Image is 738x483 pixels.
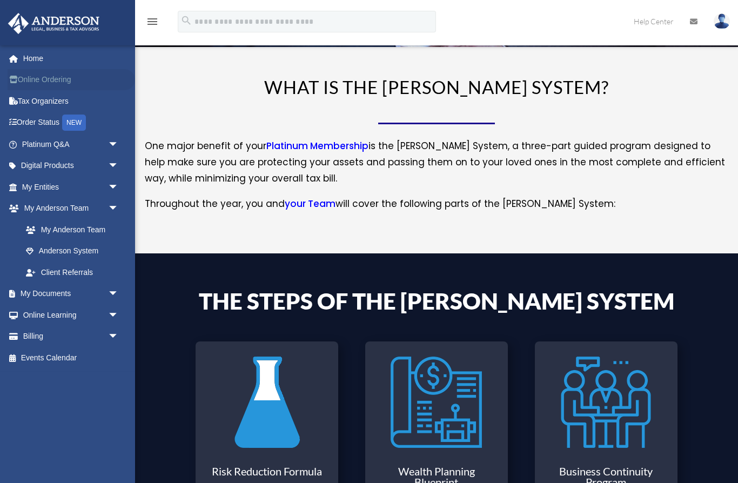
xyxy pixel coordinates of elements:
a: Billingarrow_drop_down [8,326,135,347]
i: menu [146,15,159,28]
span: arrow_drop_down [108,304,130,326]
a: Tax Organizers [8,90,135,112]
span: arrow_drop_down [108,155,130,177]
span: WHAT IS THE [PERSON_NAME] SYSTEM? [264,76,609,98]
span: arrow_drop_down [108,198,130,220]
i: search [180,15,192,26]
img: Anderson Advisors Platinum Portal [5,13,103,34]
img: User Pic [714,14,730,29]
a: Events Calendar [8,347,135,368]
a: Online Learningarrow_drop_down [8,304,135,326]
a: Order StatusNEW [8,112,135,134]
a: Anderson System [15,240,130,262]
span: arrow_drop_down [108,326,130,348]
div: NEW [62,115,86,131]
a: My Anderson Team [15,219,135,240]
a: My Anderson Teamarrow_drop_down [8,198,135,219]
a: Home [8,48,135,69]
span: arrow_drop_down [108,176,130,198]
img: Business Continuity Program [560,350,652,455]
span: arrow_drop_down [108,283,130,305]
span: arrow_drop_down [108,133,130,156]
img: Wealth Planning Blueprint [391,350,482,455]
img: Risk Reduction Formula [222,350,313,455]
h4: The Steps of the [PERSON_NAME] System [196,290,678,318]
a: My Documentsarrow_drop_down [8,283,135,305]
a: Online Ordering [8,69,135,91]
a: menu [146,19,159,28]
p: One major benefit of your is the [PERSON_NAME] System, a three-part guided program designed to he... [145,138,728,196]
a: Digital Productsarrow_drop_down [8,155,135,177]
a: Platinum Membership [266,139,368,158]
a: Client Referrals [15,261,135,283]
h3: Risk Reduction Formula [209,466,325,482]
a: Platinum Q&Aarrow_drop_down [8,133,135,155]
a: your Team [285,197,336,216]
a: My Entitiesarrow_drop_down [8,176,135,198]
p: Throughout the year, you and will cover the following parts of the [PERSON_NAME] System: [145,196,728,212]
